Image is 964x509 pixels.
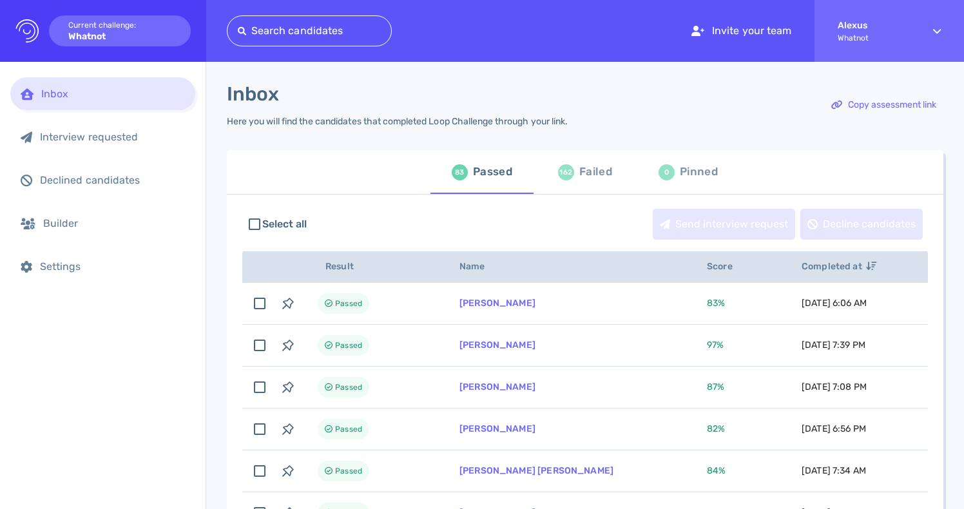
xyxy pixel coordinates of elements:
[707,381,724,392] span: 87 %
[473,162,512,182] div: Passed
[838,34,910,43] span: Whatnot
[653,209,795,240] button: Send interview request
[335,463,362,479] span: Passed
[707,298,725,309] span: 83 %
[302,251,444,283] th: Result
[40,174,185,186] div: Declined candidates
[41,88,185,100] div: Inbox
[459,298,535,309] a: [PERSON_NAME]
[227,82,279,106] h1: Inbox
[801,209,922,239] div: Decline candidates
[680,162,718,182] div: Pinned
[802,340,865,351] span: [DATE] 7:39 PM
[335,421,362,437] span: Passed
[802,298,867,309] span: [DATE] 6:06 AM
[459,261,499,272] span: Name
[459,340,535,351] a: [PERSON_NAME]
[452,164,468,180] div: 83
[838,20,910,31] strong: Alexus
[707,423,725,434] span: 82 %
[43,217,185,229] div: Builder
[459,423,535,434] a: [PERSON_NAME]
[653,209,795,239] div: Send interview request
[558,164,574,180] div: 162
[459,381,535,392] a: [PERSON_NAME]
[262,216,307,232] span: Select all
[459,465,613,476] a: [PERSON_NAME] [PERSON_NAME]
[825,90,943,120] div: Copy assessment link
[335,338,362,353] span: Passed
[802,261,876,272] span: Completed at
[227,116,568,127] div: Here you will find the candidates that completed Loop Challenge through your link.
[335,379,362,395] span: Passed
[802,465,866,476] span: [DATE] 7:34 AM
[707,340,724,351] span: 97 %
[335,296,362,311] span: Passed
[40,131,185,143] div: Interview requested
[802,423,866,434] span: [DATE] 6:56 PM
[800,209,923,240] button: Decline candidates
[659,164,675,180] div: 0
[707,465,726,476] span: 84 %
[707,261,747,272] span: Score
[579,162,612,182] div: Failed
[824,90,943,120] button: Copy assessment link
[40,260,185,273] div: Settings
[802,381,867,392] span: [DATE] 7:08 PM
